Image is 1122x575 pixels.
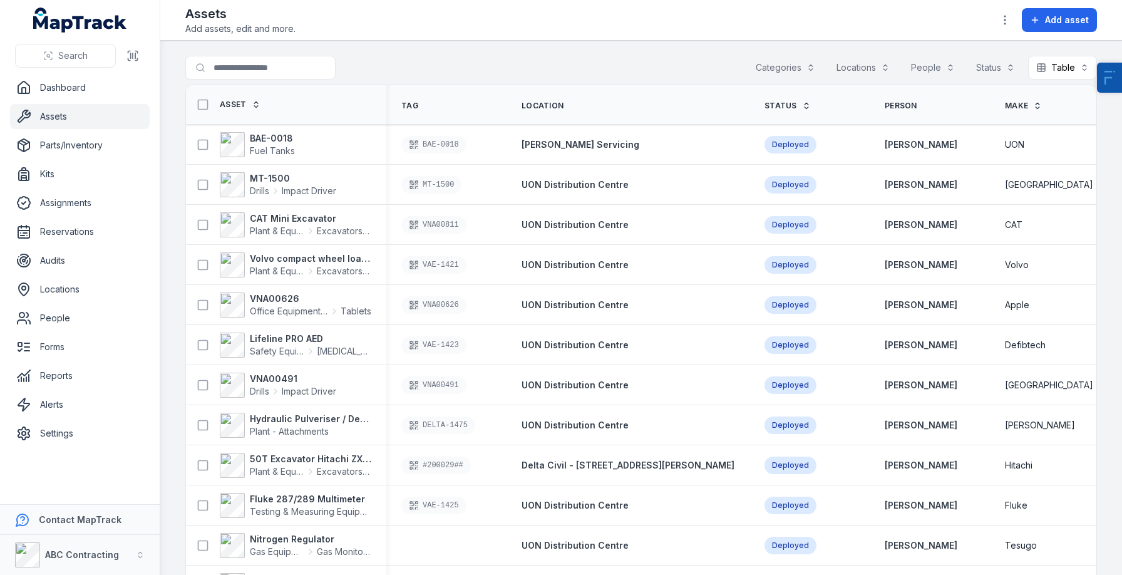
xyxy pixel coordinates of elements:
[522,219,629,231] a: UON Distribution Centre
[885,459,957,472] a: [PERSON_NAME]
[250,426,329,437] span: Plant - Attachments
[250,172,336,185] strong: MT-1500
[885,179,957,191] strong: [PERSON_NAME]
[220,293,371,318] a: VNA00626Office Equipment & ITTablets
[10,392,150,417] a: Alerts
[764,101,811,111] a: Status
[522,139,639,150] span: [PERSON_NAME] Servicing
[885,138,957,151] a: [PERSON_NAME]
[1005,138,1024,151] span: UON
[401,136,466,153] div: BAE-0018
[401,296,466,314] div: VNA00626
[764,101,797,111] span: Status
[250,413,371,425] strong: Hydraulic Pulveriser / Demolition Shear
[1005,539,1037,552] span: Tesugo
[45,549,119,560] strong: ABC Contracting
[764,176,816,194] div: Deployed
[522,540,629,551] span: UON Distribution Centre
[522,459,734,472] a: Delta Civil - [STREET_ADDRESS][PERSON_NAME]
[220,252,371,277] a: Volvo compact wheel loaderPlant & EquipmentExcavators & Plant
[317,465,371,478] span: Excavators & Plant
[341,305,371,318] span: Tablets
[220,373,336,398] a: VNA00491DrillsImpact Driver
[10,334,150,360] a: Forms
[10,421,150,446] a: Settings
[885,299,957,311] a: [PERSON_NAME]
[250,493,371,505] strong: Fluke 287/289 Multimeter
[220,172,336,197] a: MT-1500DrillsImpact Driver
[401,457,471,474] div: #200029##
[764,216,816,234] div: Deployed
[1005,339,1046,351] span: Defibtech
[764,136,816,153] div: Deployed
[522,179,629,190] span: UON Distribution Centre
[185,23,296,35] span: Add assets, edit and more.
[522,299,629,310] span: UON Distribution Centre
[522,339,629,350] span: UON Distribution Centre
[10,75,150,100] a: Dashboard
[1005,299,1029,311] span: Apple
[220,533,371,558] a: Nitrogen RegulatorGas EquipmentGas Monitors - Methane
[10,248,150,273] a: Audits
[522,379,629,391] a: UON Distribution Centre
[885,419,957,432] a: [PERSON_NAME]
[885,339,957,351] a: [PERSON_NAME]
[10,133,150,158] a: Parts/Inventory
[401,497,466,514] div: VAE-1425
[401,256,466,274] div: VAE-1421
[220,413,371,438] a: Hydraulic Pulveriser / Demolition ShearPlant - Attachments
[885,259,957,271] a: [PERSON_NAME]
[885,379,957,391] a: [PERSON_NAME]
[250,373,336,385] strong: VNA00491
[33,8,127,33] a: MapTrack
[522,539,629,552] a: UON Distribution Centre
[401,216,466,234] div: VNA00811
[15,44,116,68] button: Search
[764,376,816,394] div: Deployed
[10,219,150,244] a: Reservations
[1005,101,1028,111] span: Make
[522,500,629,510] span: UON Distribution Centre
[250,252,371,265] strong: Volvo compact wheel loader
[10,104,150,129] a: Assets
[250,506,380,517] span: Testing & Measuring Equipment
[1005,219,1022,231] span: CAT
[220,212,371,237] a: CAT Mini ExcavatorPlant & EquipmentExcavators & Plant
[748,56,823,80] button: Categories
[220,100,247,110] span: Asset
[522,299,629,311] a: UON Distribution Centre
[401,176,461,194] div: MT-1500
[522,339,629,351] a: UON Distribution Centre
[250,305,328,318] span: Office Equipment & IT
[1005,179,1093,191] span: [GEOGRAPHIC_DATA]
[250,465,304,478] span: Plant & Equipment
[764,497,816,514] div: Deployed
[317,265,371,277] span: Excavators & Plant
[317,225,371,237] span: Excavators & Plant
[401,336,466,354] div: VAE-1423
[522,460,734,470] span: Delta Civil - [STREET_ADDRESS][PERSON_NAME]
[1045,14,1089,26] span: Add asset
[764,296,816,314] div: Deployed
[250,453,371,465] strong: 50T Excavator Hitachi ZX350
[764,417,816,434] div: Deployed
[968,56,1023,80] button: Status
[10,277,150,302] a: Locations
[885,499,957,512] strong: [PERSON_NAME]
[250,546,304,558] span: Gas Equipment
[39,514,121,525] strong: Contact MapTrack
[250,293,371,305] strong: VNA00626
[250,185,269,197] span: Drills
[764,537,816,554] div: Deployed
[885,219,957,231] a: [PERSON_NAME]
[1005,419,1075,432] span: [PERSON_NAME]
[10,162,150,187] a: Kits
[250,345,304,358] span: Safety Equipment
[522,101,564,111] span: Location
